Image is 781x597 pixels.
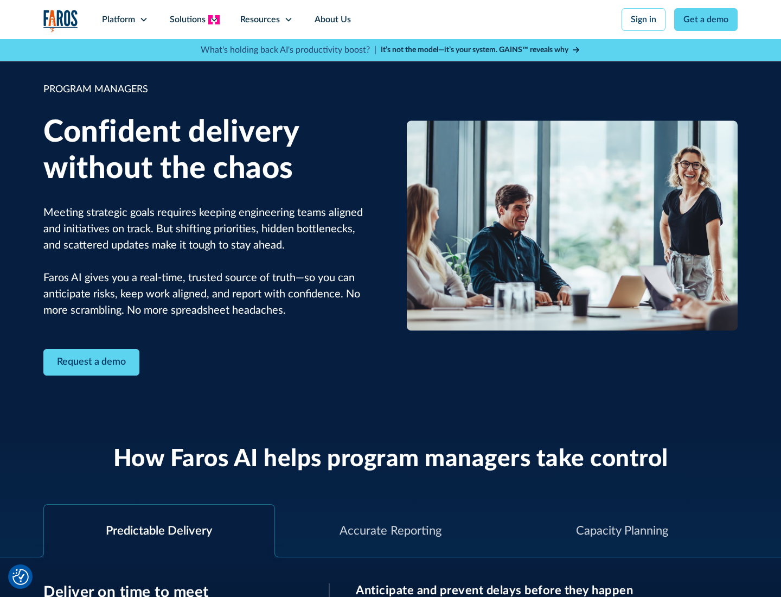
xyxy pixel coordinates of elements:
[102,13,135,26] div: Platform
[622,8,665,31] a: Sign in
[381,46,568,54] strong: It’s not the model—it’s your system. GAINS™ reveals why
[43,115,374,187] h1: Confident delivery without the chaos
[106,522,212,540] div: Predictable Delivery
[576,522,668,540] div: Capacity Planning
[381,45,580,56] a: It’s not the model—it’s your system. GAINS™ reveals why
[340,522,441,540] div: Accurate Reporting
[43,349,139,376] a: Contact Modal
[113,445,668,474] h2: How Faros AI helps program managers take control
[43,10,78,32] img: Logo of the analytics and reporting company Faros.
[170,13,206,26] div: Solutions
[201,43,376,56] p: What's holding back AI's productivity boost? |
[674,8,738,31] a: Get a demo
[43,82,374,97] div: PROGRAM MANAGERS
[43,10,78,32] a: home
[12,569,29,585] button: Cookie Settings
[240,13,280,26] div: Resources
[43,205,374,319] p: Meeting strategic goals requires keeping engineering teams aligned and initiatives on track. But ...
[12,569,29,585] img: Revisit consent button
